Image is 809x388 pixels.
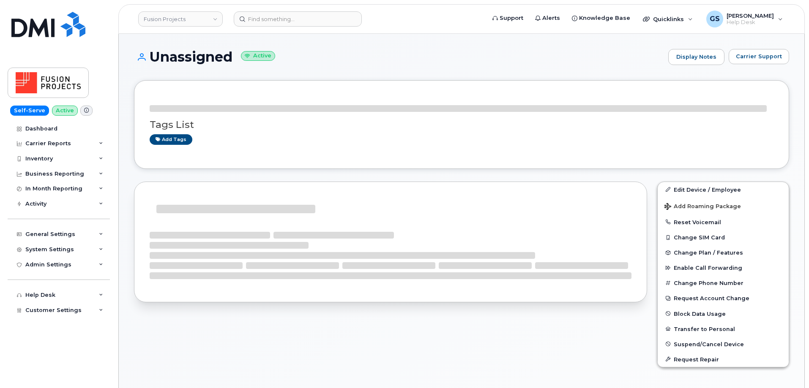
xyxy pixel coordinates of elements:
button: Transfer to Personal [658,321,789,336]
a: Add tags [150,134,192,145]
span: Add Roaming Package [664,203,741,211]
small: Active [241,51,275,61]
button: Change Phone Number [658,275,789,290]
button: Carrier Support [729,49,789,64]
h3: Tags List [150,119,773,130]
button: Change SIM Card [658,230,789,245]
button: Request Repair [658,352,789,367]
button: Block Data Usage [658,306,789,321]
span: Suspend/Cancel Device [674,341,744,347]
button: Reset Voicemail [658,214,789,230]
span: Change Plan / Features [674,250,743,256]
button: Add Roaming Package [658,197,789,214]
button: Request Account Change [658,290,789,306]
button: Change Plan / Features [658,245,789,260]
a: Edit Device / Employee [658,182,789,197]
span: Carrier Support [736,52,782,60]
span: Enable Call Forwarding [674,265,742,271]
button: Suspend/Cancel Device [658,336,789,352]
h1: Unassigned [134,49,664,64]
button: Enable Call Forwarding [658,260,789,275]
a: Display Notes [668,49,724,65]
